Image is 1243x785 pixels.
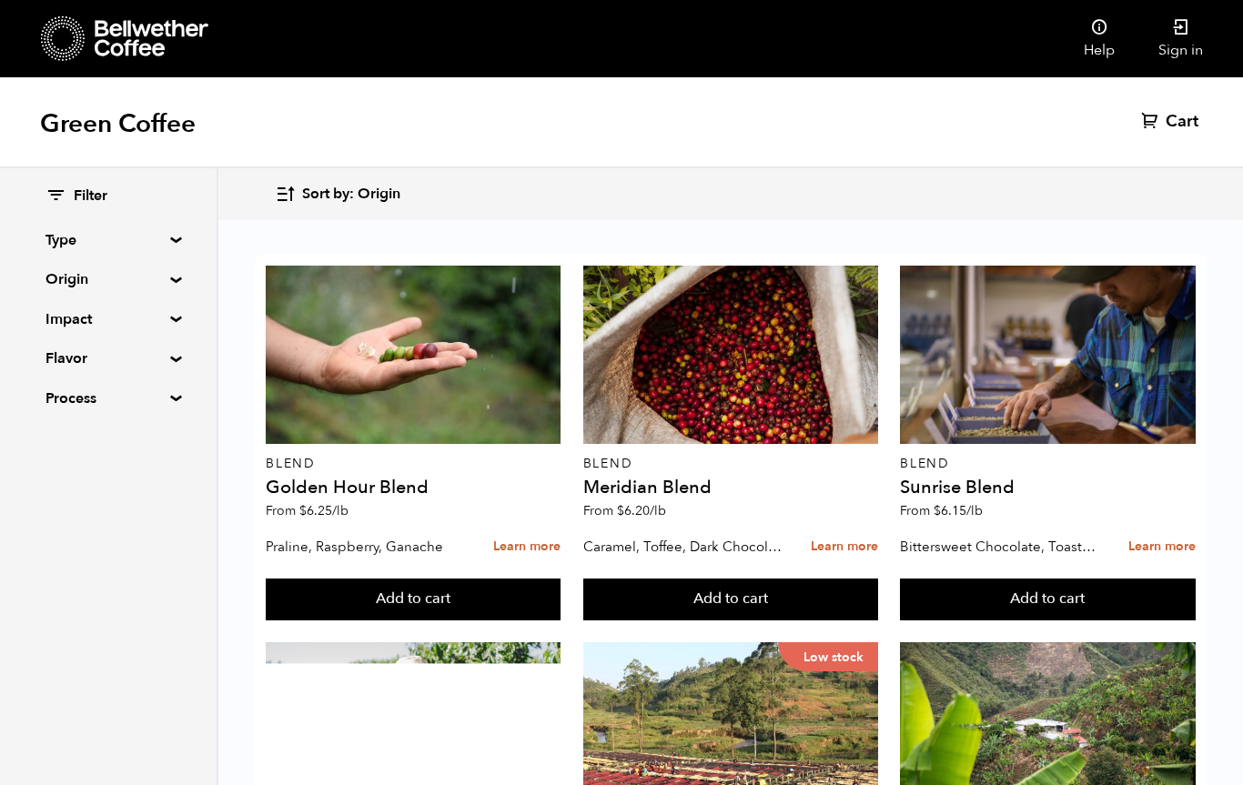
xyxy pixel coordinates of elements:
[583,533,783,560] p: Caramel, Toffee, Dark Chocolate
[900,478,1195,497] h4: Sunrise Blend
[583,579,878,620] button: Add to cart
[583,478,878,497] h4: Meridian Blend
[332,502,349,519] span: /lb
[811,528,878,567] a: Learn more
[900,533,1100,560] p: Bittersweet Chocolate, Toasted Marshmallow, Candied Orange, Praline
[778,642,878,671] p: Low stock
[45,347,171,369] summary: Flavor
[900,502,983,519] span: From
[1166,111,1198,133] span: Cart
[934,502,941,519] span: $
[650,502,666,519] span: /lb
[900,458,1195,470] p: Blend
[966,502,983,519] span: /lb
[493,528,561,567] a: Learn more
[45,229,171,251] summary: Type
[617,502,624,519] span: $
[266,478,561,497] h4: Golden Hour Blend
[40,107,196,140] h1: Green Coffee
[583,458,878,470] p: Blend
[299,502,349,519] bdi: 6.25
[266,533,466,560] p: Praline, Raspberry, Ganache
[617,502,666,519] bdi: 6.20
[266,579,561,620] button: Add to cart
[45,268,171,290] summary: Origin
[583,502,666,519] span: From
[74,186,107,206] span: Filter
[302,185,400,205] span: Sort by: Origin
[45,387,171,409] summary: Process
[266,458,561,470] p: Blend
[1128,528,1196,567] a: Learn more
[299,502,307,519] span: $
[900,579,1195,620] button: Add to cart
[45,308,171,330] summary: Impact
[275,173,400,216] button: Sort by: Origin
[1141,111,1203,133] a: Cart
[934,502,983,519] bdi: 6.15
[266,502,349,519] span: From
